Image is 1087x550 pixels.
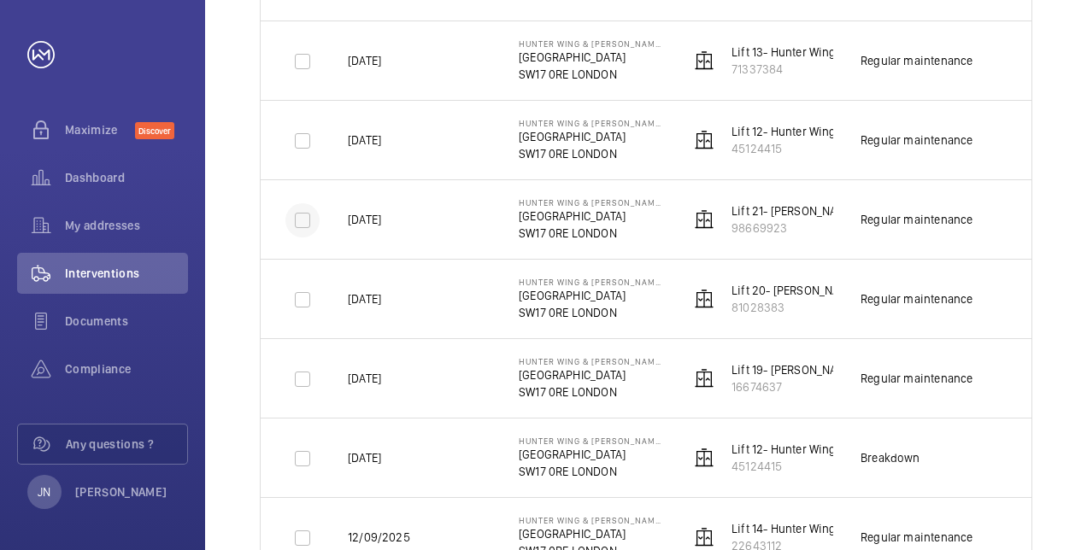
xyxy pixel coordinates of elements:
[348,529,410,546] p: 12/09/2025
[519,287,662,304] p: [GEOGRAPHIC_DATA]
[348,132,381,149] p: [DATE]
[732,361,885,378] p: Lift 19- [PERSON_NAME] (4FL)
[732,282,888,299] p: Lift 20- [PERSON_NAME] (4FL)
[65,121,135,138] span: Maximize
[519,525,662,542] p: [GEOGRAPHIC_DATA]
[732,44,865,61] p: Lift 13- Hunter Wing (7FL)
[732,441,865,458] p: Lift 12- Hunter Wing (7FL)
[519,225,662,242] p: SW17 0RE LONDON
[732,202,885,219] p: Lift 21- [PERSON_NAME] (4FL)
[519,128,662,145] p: [GEOGRAPHIC_DATA]
[519,515,662,525] p: Hunter Wing & [PERSON_NAME]
[348,370,381,387] p: [DATE]
[38,483,50,500] p: JN
[732,378,885,395] p: 16674637
[732,140,865,157] p: 45124415
[519,304,662,321] p: SW17 0RE LONDON
[75,483,167,500] p: [PERSON_NAME]
[519,49,662,66] p: [GEOGRAPHIC_DATA]
[348,449,381,466] p: [DATE]
[519,366,662,383] p: [GEOGRAPHIC_DATA]
[348,211,381,228] p: [DATE]
[519,463,662,480] p: SW17 0RE LONDON
[519,66,662,83] p: SW17 0RE LONDON
[65,265,188,282] span: Interventions
[694,527,714,547] img: elevator.svg
[861,132,972,149] div: Regular maintenance
[65,217,188,234] span: My addresses
[519,277,662,287] p: Hunter Wing & [PERSON_NAME]
[694,289,714,309] img: elevator.svg
[694,50,714,71] img: elevator.svg
[65,169,188,186] span: Dashboard
[861,449,920,466] div: Breakdown
[861,52,972,69] div: Regular maintenance
[732,520,865,537] p: Lift 14- Hunter Wing (7FL)
[861,529,972,546] div: Regular maintenance
[519,446,662,463] p: [GEOGRAPHIC_DATA]
[694,209,714,230] img: elevator.svg
[861,370,972,387] div: Regular maintenance
[519,145,662,162] p: SW17 0RE LONDON
[694,448,714,468] img: elevator.svg
[348,290,381,307] p: [DATE]
[519,436,662,446] p: Hunter Wing & [PERSON_NAME]
[348,52,381,69] p: [DATE]
[65,313,188,330] span: Documents
[519,118,662,128] p: Hunter Wing & [PERSON_NAME]
[519,383,662,401] p: SW17 0RE LONDON
[519,356,662,366] p: Hunter Wing & [PERSON_NAME]
[519,197,662,208] p: Hunter Wing & [PERSON_NAME]
[694,130,714,150] img: elevator.svg
[694,368,714,389] img: elevator.svg
[65,360,188,377] span: Compliance
[66,436,187,453] span: Any questions ?
[732,61,865,78] p: 71337384
[861,211,972,228] div: Regular maintenance
[135,122,174,139] span: Discover
[732,458,865,475] p: 45124415
[732,219,885,237] p: 98669923
[519,208,662,225] p: [GEOGRAPHIC_DATA]
[519,38,662,49] p: Hunter Wing & [PERSON_NAME]
[732,299,888,316] p: 81028383
[861,290,972,307] div: Regular maintenance
[732,123,865,140] p: Lift 12- Hunter Wing (7FL)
